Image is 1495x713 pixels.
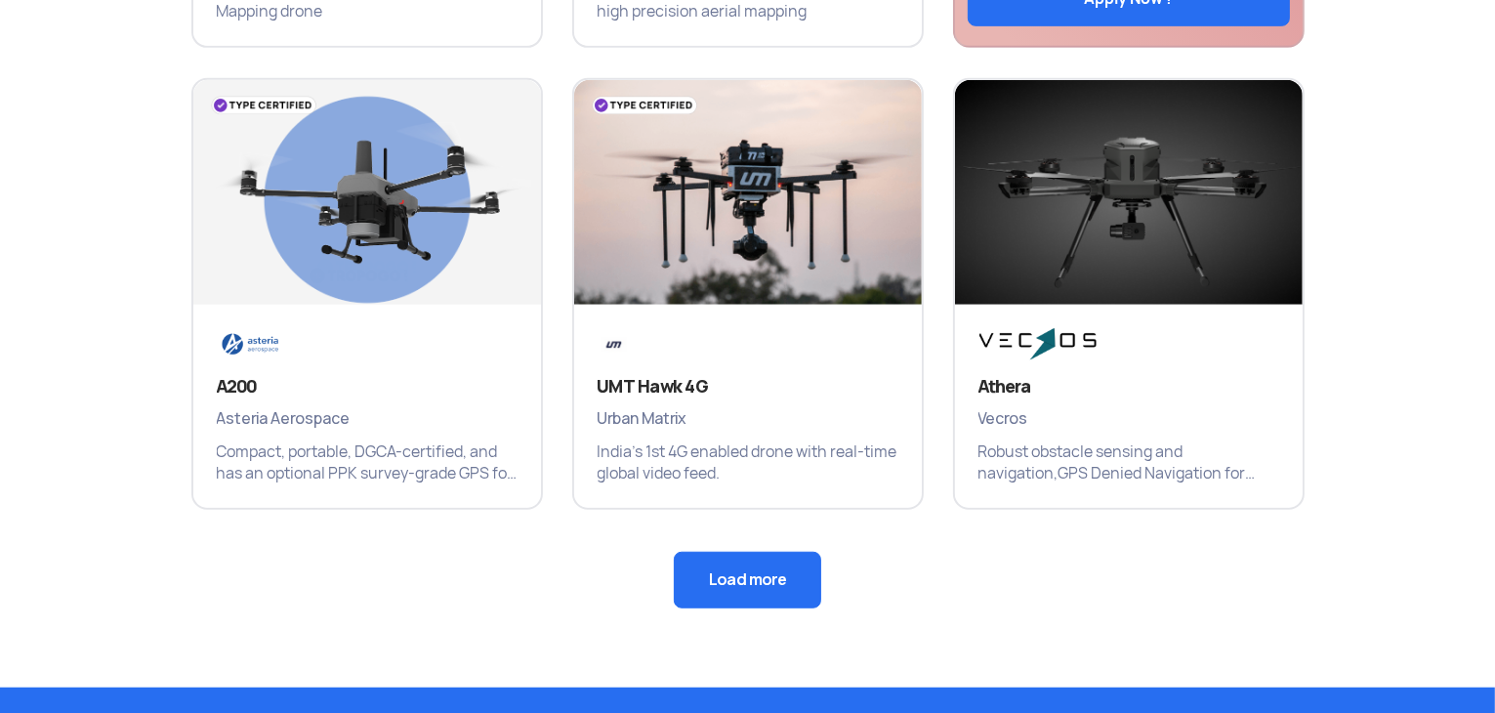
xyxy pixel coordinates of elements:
img: Brand [978,328,1098,360]
span: Asteria Aerospace [217,406,518,432]
button: Load more [674,552,821,608]
img: Drone Image [193,80,541,324]
h3: Athera [978,375,1279,398]
span: Vecros [978,406,1279,432]
span: Urban Matrix [598,406,898,432]
h3: A200 [217,375,518,398]
img: Drone Image [574,80,922,324]
p: Robust obstacle sensing and navigation,GPS Denied Navigation for seamless navigation around GPS i... [978,441,1279,484]
p: India's 1st 4G enabled drone with real-time global video feed. [598,441,898,484]
img: Brand [217,328,336,360]
img: Drone Image [955,80,1303,324]
p: Compact, portable, DGCA-certified, and has an optional PPK survey-grade GPS for precision surveys [217,441,518,484]
img: Brand [598,328,630,360]
h3: UMT Hawk 4G [598,375,898,398]
a: Drone ImageBrandAtheraVecrosRobust obstacle sensing and navigation,GPS Denied Navigation for seam... [953,78,1305,510]
a: Drone ImageBrandA200Asteria AerospaceCompact, portable, DGCA-certified, and has an optional PPK s... [191,78,543,510]
a: Drone ImageBrandUMT Hawk 4GUrban MatrixIndia's 1st 4G enabled drone with real-time global video f... [572,78,924,510]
